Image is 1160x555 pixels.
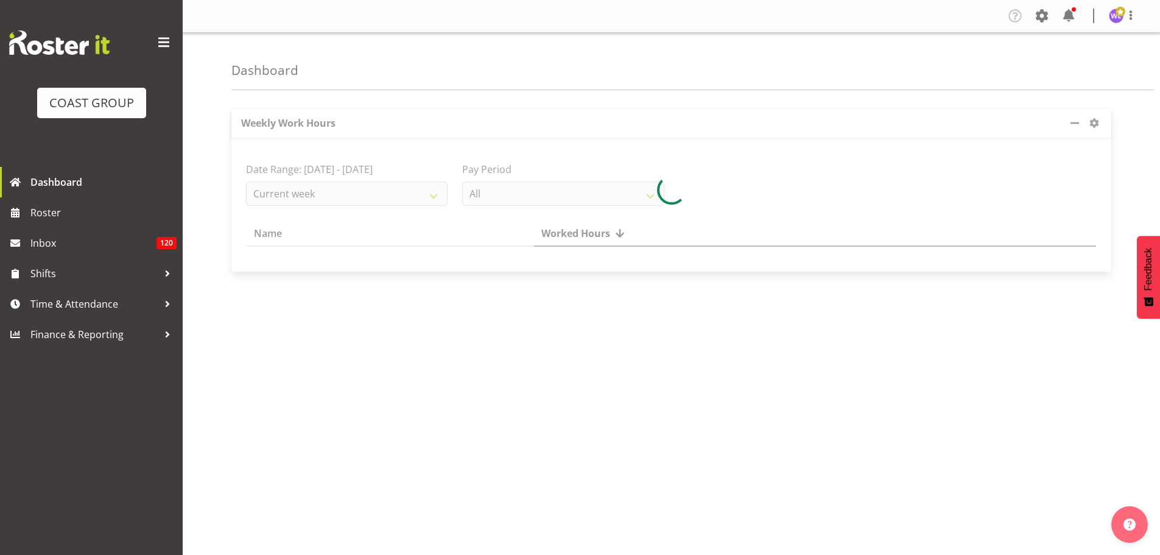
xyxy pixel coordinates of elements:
img: wayne-eathorne1163.jpg [1109,9,1123,23]
span: Shifts [30,264,158,283]
button: Feedback - Show survey [1137,236,1160,319]
span: Inbox [30,234,156,252]
div: COAST GROUP [49,94,134,112]
span: Roster [30,203,177,222]
span: 120 [156,237,177,249]
span: Finance & Reporting [30,325,158,344]
span: Dashboard [30,173,177,191]
img: help-xxl-2.png [1123,518,1136,531]
span: Feedback [1143,248,1154,291]
h4: Dashboard [231,63,298,77]
img: Rosterit website logo [9,30,110,55]
span: Time & Attendance [30,295,158,313]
